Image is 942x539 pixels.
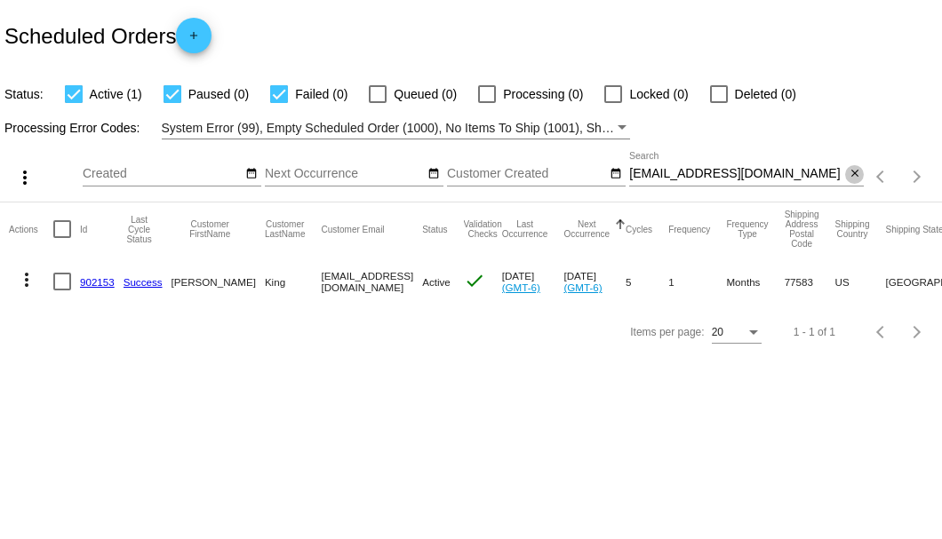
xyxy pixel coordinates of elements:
[124,215,156,244] button: Change sorting for LastProcessingCycleId
[899,314,935,350] button: Next page
[295,83,347,105] span: Failed (0)
[899,159,935,194] button: Next page
[503,83,583,105] span: Processing (0)
[464,202,502,256] mat-header-cell: Validation Checks
[864,314,899,350] button: Previous page
[321,224,384,234] button: Change sorting for CustomerEmail
[4,121,140,135] span: Processing Error Codes:
[162,117,631,139] mat-select: Filter by Processing Error Codes
[610,167,622,181] mat-icon: date_range
[845,165,864,184] button: Clear
[90,83,142,105] span: Active (1)
[563,256,626,307] mat-cell: [DATE]
[183,29,204,51] mat-icon: add
[80,276,115,288] a: 902153
[9,202,53,256] mat-header-cell: Actions
[265,219,306,239] button: Change sorting for CustomerLastName
[14,167,36,188] mat-icon: more_vert
[735,83,796,105] span: Deleted (0)
[785,210,819,249] button: Change sorting for ShippingPostcode
[172,219,249,239] button: Change sorting for CustomerFirstName
[864,159,899,194] button: Previous page
[394,83,457,105] span: Queued (0)
[172,256,265,307] mat-cell: [PERSON_NAME]
[835,219,870,239] button: Change sorting for ShippingCountry
[16,269,37,290] mat-icon: more_vert
[464,270,485,291] mat-icon: check
[265,256,322,307] mat-cell: King
[712,327,762,339] mat-select: Items per page:
[4,18,212,53] h2: Scheduled Orders
[4,87,44,101] span: Status:
[849,167,861,181] mat-icon: close
[668,224,710,234] button: Change sorting for Frequency
[794,326,835,338] div: 1 - 1 of 1
[502,219,548,239] button: Change sorting for LastOccurrenceUtc
[563,219,610,239] button: Change sorting for NextOccurrenceUtc
[447,167,607,181] input: Customer Created
[80,224,87,234] button: Change sorting for Id
[629,167,845,181] input: Search
[245,167,258,181] mat-icon: date_range
[563,281,602,293] a: (GMT-6)
[785,256,835,307] mat-cell: 77583
[427,167,440,181] mat-icon: date_range
[422,276,451,288] span: Active
[502,281,540,293] a: (GMT-6)
[83,167,243,181] input: Created
[668,256,726,307] mat-cell: 1
[422,224,447,234] button: Change sorting for Status
[629,83,688,105] span: Locked (0)
[835,256,886,307] mat-cell: US
[265,167,425,181] input: Next Occurrence
[188,83,249,105] span: Paused (0)
[502,256,564,307] mat-cell: [DATE]
[626,224,652,234] button: Change sorting for Cycles
[626,256,668,307] mat-cell: 5
[712,326,723,338] span: 20
[726,219,768,239] button: Change sorting for FrequencyType
[726,256,784,307] mat-cell: Months
[630,326,704,338] div: Items per page:
[124,276,163,288] a: Success
[321,256,422,307] mat-cell: [EMAIL_ADDRESS][DOMAIN_NAME]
